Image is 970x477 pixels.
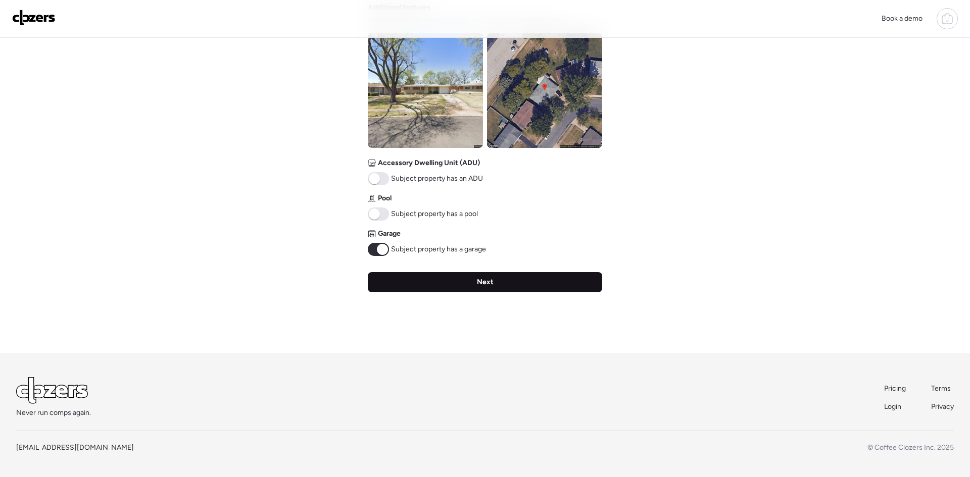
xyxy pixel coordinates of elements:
[931,402,954,411] span: Privacy
[378,158,480,168] span: Accessory Dwelling Unit (ADU)
[867,443,954,452] span: © Coffee Clozers Inc. 2025
[884,384,906,393] span: Pricing
[931,384,951,393] span: Terms
[882,14,923,23] span: Book a demo
[391,209,478,219] span: Subject property has a pool
[378,193,392,203] span: Pool
[16,377,88,404] img: Logo Light
[378,229,401,239] span: Garage
[16,443,134,452] a: [EMAIL_ADDRESS][DOMAIN_NAME]
[884,402,901,411] span: Login
[16,408,91,418] span: Never run comps again.
[12,10,56,26] img: Logo
[884,384,907,394] a: Pricing
[391,174,483,184] span: Subject property has an ADU
[884,402,907,412] a: Login
[477,277,494,287] span: Next
[931,402,954,412] a: Privacy
[931,384,954,394] a: Terms
[391,244,486,254] span: Subject property has a garage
